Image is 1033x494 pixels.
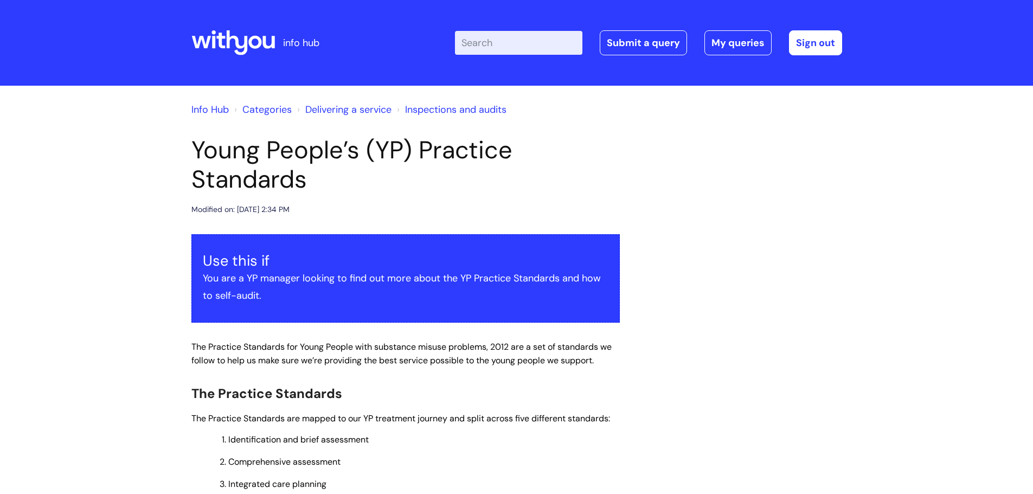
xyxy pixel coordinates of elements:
[455,30,842,55] div: | -
[305,103,392,116] a: Delivering a service
[394,101,506,118] li: Inspections and audits
[191,385,342,402] span: The Practice Standards
[191,341,612,366] span: The Practice Standards for Young People with substance misuse problems, 2012 are a set of standar...
[283,34,319,52] p: info hub
[600,30,687,55] a: Submit a query
[455,31,582,55] input: Search
[242,103,292,116] a: Categories
[405,103,506,116] a: Inspections and audits
[228,434,369,445] span: Identification and brief assessment
[203,252,608,270] h3: Use this if
[228,456,341,467] span: Comprehensive assessment
[191,203,290,216] div: Modified on: [DATE] 2:34 PM
[191,136,620,194] h1: Young People’s (YP) Practice Standards
[704,30,772,55] a: My queries
[294,101,392,118] li: Delivering a service
[191,413,610,424] span: The Practice Standards are mapped to our YP treatment journey and split across five different sta...
[203,270,608,305] p: You are a YP manager looking to find out more about the YP Practice Standards and how to self-audit.
[232,101,292,118] li: Solution home
[191,103,229,116] a: Info Hub
[789,30,842,55] a: Sign out
[228,478,326,490] span: Integrated care planning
